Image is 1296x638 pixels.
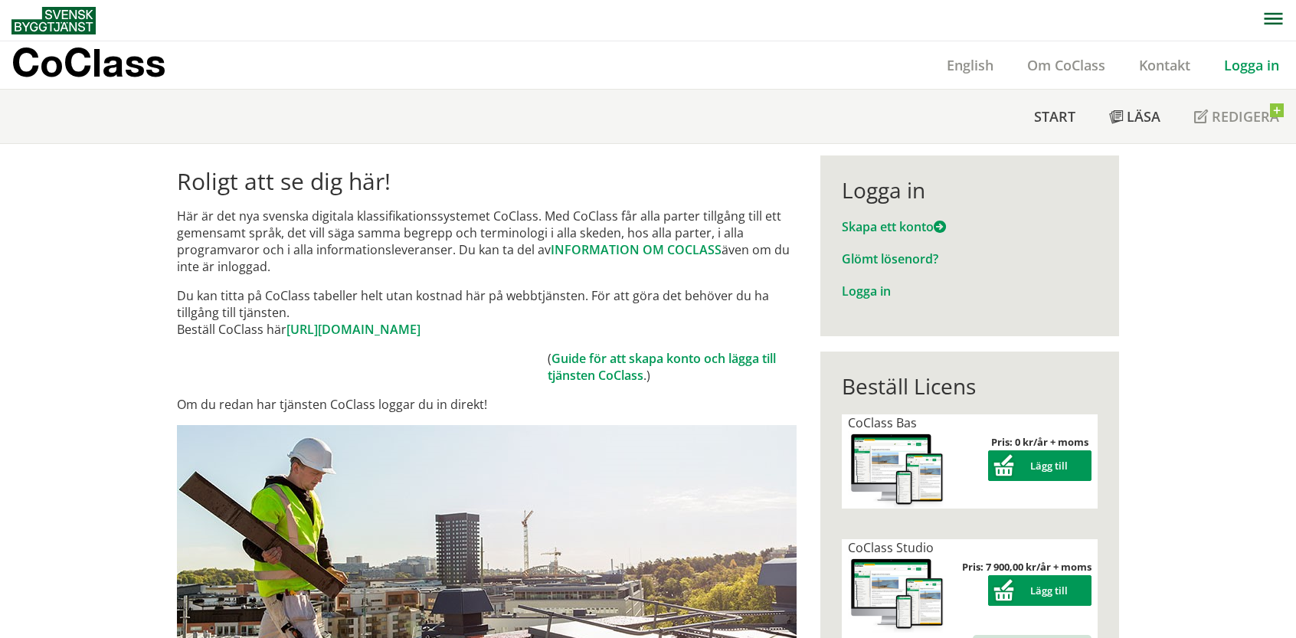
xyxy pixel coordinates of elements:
img: Svensk Byggtjänst [11,7,96,34]
p: Du kan titta på CoClass tabeller helt utan kostnad här på webbtjänsten. För att göra det behöver ... [177,287,797,338]
a: Logga in [1207,56,1296,74]
strong: Pris: 0 kr/år + moms [991,435,1088,449]
a: Om CoClass [1010,56,1122,74]
a: Skapa ett konto [842,218,946,235]
a: Logga in [842,283,891,299]
p: Om du redan har tjänsten CoClass loggar du in direkt! [177,396,797,413]
a: Läsa [1092,90,1177,143]
img: coclass-license.jpg [848,431,946,509]
div: Logga in [842,177,1097,203]
p: Här är det nya svenska digitala klassifikationssystemet CoClass. Med CoClass får alla parter till... [177,208,797,275]
a: Lägg till [988,584,1091,597]
a: Start [1017,90,1092,143]
div: Beställ Licens [842,373,1097,399]
a: Glömt lösenord? [842,250,938,267]
strong: Pris: 7 900,00 kr/år + moms [962,560,1091,574]
span: Start [1034,107,1075,126]
a: Guide för att skapa konto och lägga till tjänsten CoClass [548,350,776,384]
span: Läsa [1127,107,1160,126]
a: English [930,56,1010,74]
button: Lägg till [988,575,1091,606]
a: [URL][DOMAIN_NAME] [286,321,421,338]
span: CoClass Studio [848,539,934,556]
button: Lägg till [988,450,1091,481]
a: INFORMATION OM COCLASS [551,241,722,258]
a: Lägg till [988,459,1091,473]
img: coclass-license.jpg [848,556,946,633]
p: CoClass [11,54,165,71]
a: CoClass [11,41,198,89]
td: ( .) [548,350,797,384]
a: Kontakt [1122,56,1207,74]
h1: Roligt att se dig här! [177,168,797,195]
span: CoClass Bas [848,414,917,431]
